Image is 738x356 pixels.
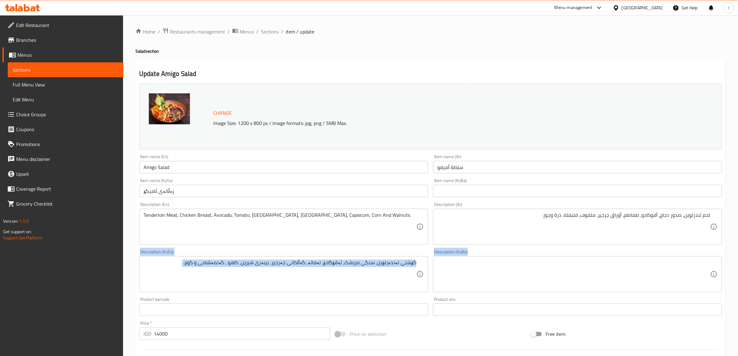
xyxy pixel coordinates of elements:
[2,47,123,62] a: Menus
[16,155,118,163] span: Menu disclaimer
[2,196,123,211] a: Grocery Checklist
[8,62,123,77] a: Sections
[135,28,726,36] nav: breadcrumb
[8,77,123,92] a: Full Menu View
[2,107,123,122] a: Choice Groups
[433,304,722,316] input: Please enter product sku
[144,260,416,289] textarea: گۆشتی تەندەرلۆین، سنگی مریشک، ئەڤۆگادۆ، تەماتە، گەڵاکانی جەرجیر، بیبەری شیرین، کاهو ، گەنمەشامی و...
[2,122,123,137] a: Coupons
[144,212,416,242] textarea: Tenderloin Meat, Chicken Breast, Avocado, Tomato, [GEOGRAPHIC_DATA], [GEOGRAPHIC_DATA], Capsicum,...
[13,96,118,103] span: Edit Menu
[555,4,593,11] div: Menu-management
[728,4,729,11] span: l
[350,330,386,338] span: Price on selection
[144,330,151,337] p: IQD
[16,21,118,29] span: Edit Restaurant
[622,4,663,11] div: [GEOGRAPHIC_DATA]
[211,107,234,119] button: Change
[16,170,118,178] span: Upsell
[19,217,29,225] span: 1.0.0
[2,18,123,33] a: Edit Restaurant
[546,330,565,338] span: Free item
[149,93,190,124] img: mmw_638920508552969647
[2,137,123,152] a: Promotions
[135,28,155,35] a: Home
[16,200,118,207] span: Grocery Checklist
[139,69,722,78] h2: Update Amigo Salad
[228,28,230,35] li: /
[2,33,123,47] a: Branches
[162,28,225,36] a: Restaurants management
[2,167,123,181] a: Upsell
[135,48,726,54] h4: Salad section
[437,212,710,242] textarea: لحم تندرلوين، صدور دجاج، أفوكادو، طماطم، أوراق جرجير، ملفوف، فليفلة، ذرة وجوز
[281,28,283,35] li: /
[240,28,254,35] span: Menus
[2,152,123,167] a: Menu disclaimer
[433,161,722,173] input: Enter name Ar
[8,92,123,107] a: Edit Menu
[256,28,259,35] li: /
[16,126,118,133] span: Coupons
[433,185,722,197] input: Enter name KuBa
[17,51,118,59] span: Menus
[139,185,428,197] input: Enter name KuSo
[16,36,118,44] span: Branches
[286,28,314,35] span: item / update
[13,81,118,88] span: Full Menu View
[2,181,123,196] a: Coverage Report
[139,304,428,316] input: Please enter product barcode
[16,140,118,148] span: Promotions
[3,234,42,242] a: Support.OpsPlatform
[158,28,160,35] li: /
[139,161,428,173] input: Enter name En
[261,28,279,35] a: Sections
[154,327,330,340] input: Please enter price
[213,109,232,118] span: Change
[3,228,32,236] span: Get support on:
[13,66,118,73] span: Sections
[16,111,118,118] span: Choice Groups
[232,28,254,36] a: Menus
[3,217,18,225] span: Version:
[16,185,118,193] span: Coverage Report
[211,119,634,127] p: Image Size: 1200 x 800 px / Image formats: jpg, png / 5MB Max.
[170,28,225,35] span: Restaurants management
